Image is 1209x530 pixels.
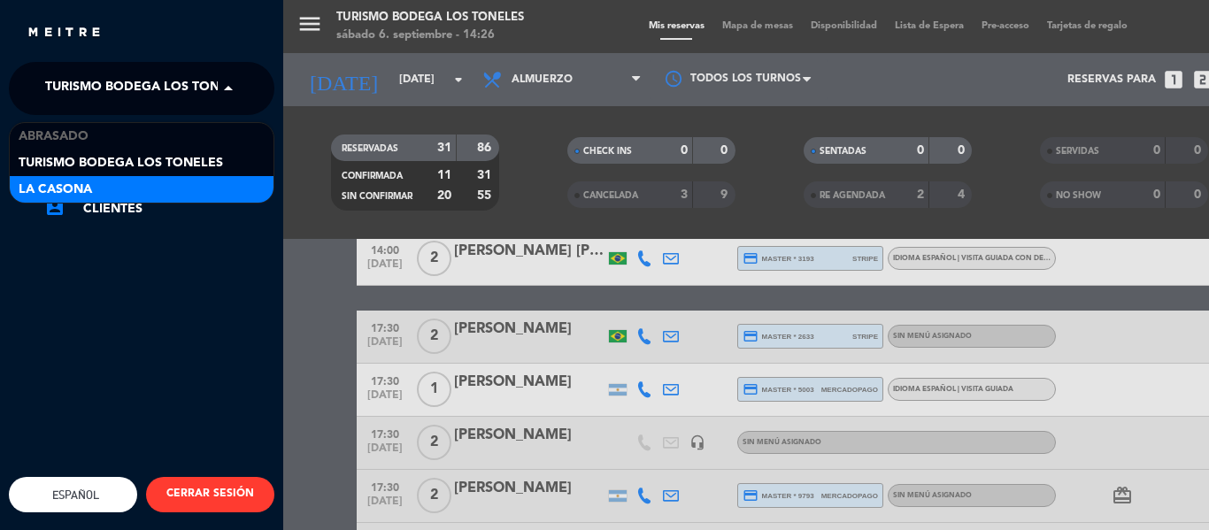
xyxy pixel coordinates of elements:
span: Turismo Bodega Los Toneles [45,70,250,107]
img: MEITRE [27,27,102,40]
span: Turismo Bodega Los Toneles [19,153,223,173]
button: CERRAR SESIÓN [146,477,274,512]
i: account_box [44,196,65,218]
span: Español [48,488,99,502]
span: Abrasado [19,127,89,147]
a: Clientes [44,198,274,219]
span: La Casona [19,180,92,200]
